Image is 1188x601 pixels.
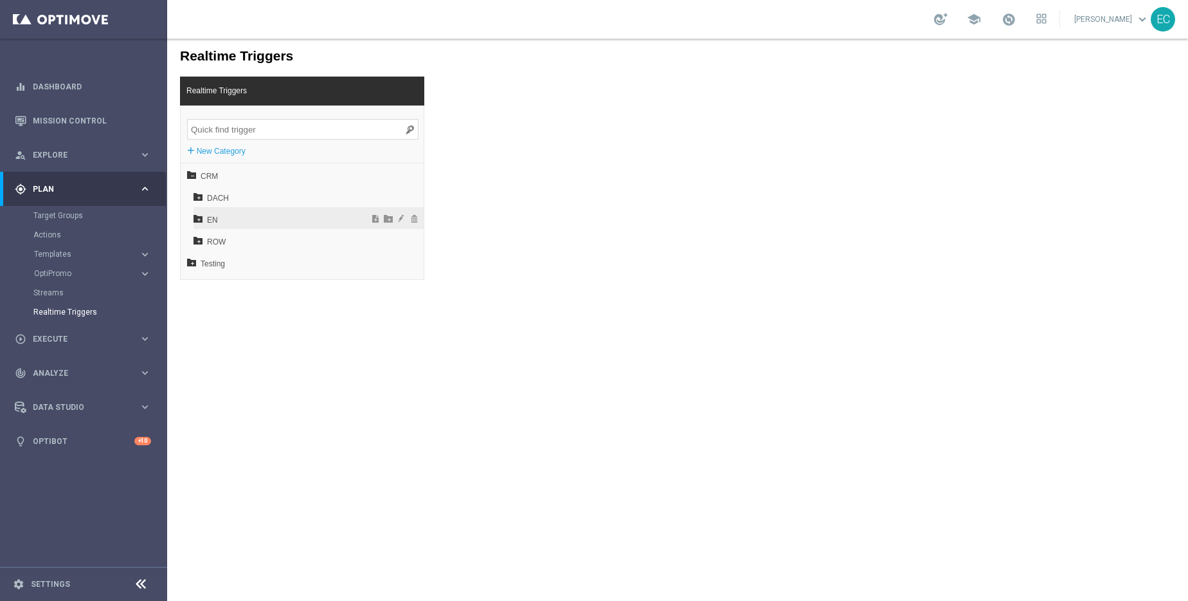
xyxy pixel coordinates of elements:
[228,175,240,184] span: Rename
[1135,12,1149,26] span: keyboard_arrow_down
[33,264,166,283] div: OptiPromo
[34,270,126,277] span: OptiPromo
[14,150,152,160] button: person_search Explore keyboard_arrow_right
[14,184,152,194] button: gps_fixed Plan keyboard_arrow_right
[33,210,134,221] a: Target Groups
[40,171,178,192] span: EN
[15,402,139,413] div: Data Studio
[13,578,24,590] i: settings
[33,249,152,259] button: Templates keyboard_arrow_right
[15,367,26,379] i: track_changes
[139,248,151,261] i: keyboard_arrow_right
[15,333,26,345] i: play_circle_outline
[15,424,151,458] div: Optibot
[33,245,166,264] div: Templates
[33,104,151,138] a: Mission Control
[15,149,26,161] i: person_search
[33,288,134,298] a: Streams
[967,12,981,26] span: school
[33,302,166,322] div: Realtime Triggers
[15,436,26,447] i: lightbulb
[40,192,178,214] span: ROW
[33,151,139,159] span: Explore
[33,230,134,240] a: Actions
[202,175,215,184] span: New trigger
[20,106,28,118] label: +
[20,80,251,101] input: Quick find trigger
[34,250,139,258] div: Templates
[33,268,152,279] button: OptiPromo keyboard_arrow_right
[139,333,151,345] i: keyboard_arrow_right
[139,183,151,195] i: keyboard_arrow_right
[14,334,152,344] button: play_circle_outline Execute keyboard_arrow_right
[240,175,253,184] span: Delete
[139,149,151,161] i: keyboard_arrow_right
[14,436,152,447] button: lightbulb Optibot +10
[33,225,166,245] div: Actions
[15,149,139,161] div: Explore
[33,283,166,302] div: Streams
[33,424,134,458] a: Optibot
[15,333,139,345] div: Execute
[15,183,139,195] div: Plan
[14,116,152,126] button: Mission Control
[215,175,228,184] span: New Category
[33,206,166,225] div: Target Groups
[15,183,26,195] i: gps_fixed
[33,335,139,343] span: Execute
[33,185,139,193] span: Plan
[30,106,78,119] label: New Category
[33,403,139,411] span: Data Studio
[134,437,151,445] div: +10
[139,401,151,413] i: keyboard_arrow_right
[34,270,139,277] div: OptiPromo
[1151,7,1175,32] div: EC
[139,367,151,379] i: keyboard_arrow_right
[31,580,70,588] a: Settings
[1073,10,1151,29] a: [PERSON_NAME]keyboard_arrow_down
[15,367,139,379] div: Analyze
[33,307,134,317] a: Realtime Triggers
[33,127,175,149] span: CRM
[15,69,151,104] div: Dashboard
[34,250,126,258] span: Templates
[139,268,151,280] i: keyboard_arrow_right
[13,41,86,63] span: Realtime Triggers
[14,368,152,378] button: track_changes Analyze keyboard_arrow_right
[33,369,139,377] span: Analyze
[14,82,152,92] button: equalizer Dashboard
[15,104,151,138] div: Mission Control
[15,81,26,93] i: equalizer
[40,149,178,171] span: DACH
[14,402,152,412] button: Data Studio keyboard_arrow_right
[33,69,151,104] a: Dashboard
[33,214,175,236] span: Testing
